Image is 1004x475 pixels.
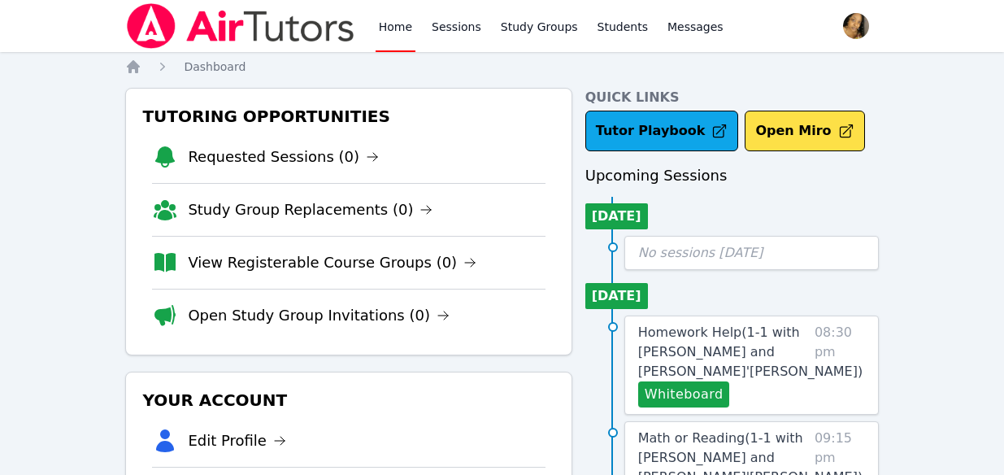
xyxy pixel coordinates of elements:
a: Requested Sessions (0) [188,146,379,168]
h3: Your Account [139,386,558,415]
a: Tutor Playbook [585,111,739,151]
span: Homework Help ( 1-1 with [PERSON_NAME] and [PERSON_NAME]'[PERSON_NAME] ) [638,325,863,379]
h4: Quick Links [585,88,879,107]
span: No sessions [DATE] [638,245,763,260]
h3: Upcoming Sessions [585,164,879,187]
li: [DATE] [585,283,648,309]
a: Homework Help(1-1 with [PERSON_NAME] and [PERSON_NAME]'[PERSON_NAME]) [638,323,863,381]
span: Dashboard [184,60,246,73]
a: Open Study Group Invitations (0) [188,304,450,327]
a: Dashboard [184,59,246,75]
button: Open Miro [745,111,864,151]
img: Air Tutors [125,3,355,49]
li: [DATE] [585,203,648,229]
a: Study Group Replacements (0) [188,198,432,221]
a: Edit Profile [188,429,286,452]
h3: Tutoring Opportunities [139,102,558,131]
a: View Registerable Course Groups (0) [188,251,476,274]
span: Messages [667,19,724,35]
span: 08:30 pm [815,323,865,407]
button: Whiteboard [638,381,730,407]
nav: Breadcrumb [125,59,878,75]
